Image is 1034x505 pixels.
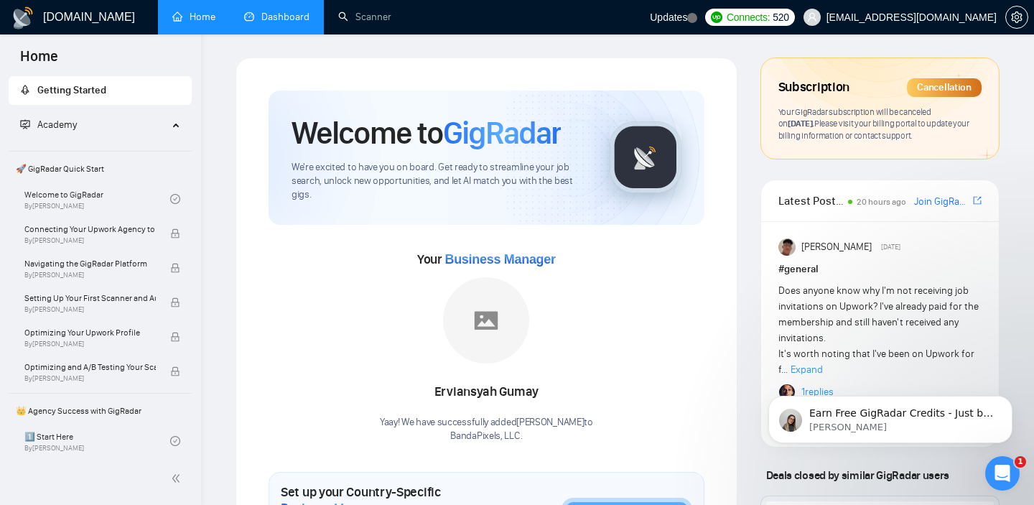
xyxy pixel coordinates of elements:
[24,425,170,457] a: 1️⃣ Start HereBy[PERSON_NAME]
[791,363,823,376] span: Expand
[711,11,722,23] img: upwork-logo.png
[37,119,77,131] span: Academy
[170,332,180,342] span: lock
[9,76,192,105] li: Getting Started
[292,161,587,202] span: We're excited to have you on board. Get ready to streamline your job search, unlock new opportuni...
[24,325,156,340] span: Optimizing Your Upwork Profile
[24,271,156,279] span: By [PERSON_NAME]
[24,360,156,374] span: Optimizing and A/B Testing Your Scanner for Better Results
[24,305,156,314] span: By [PERSON_NAME]
[9,46,70,76] span: Home
[170,228,180,238] span: lock
[170,263,180,273] span: lock
[444,252,555,267] span: Business Manager
[807,12,817,22] span: user
[747,366,1034,466] iframe: Intercom notifications повідомлення
[1005,11,1028,23] a: setting
[443,113,561,152] span: GigRadar
[170,194,180,204] span: check-circle
[24,222,156,236] span: Connecting Your Upwork Agency to GigRadar
[985,456,1020,491] iframe: Intercom live chat
[380,380,593,404] div: Erviansyah Gumay
[172,11,215,23] a: homeHome
[973,194,982,208] a: export
[11,6,34,29] img: logo
[380,416,593,443] div: Yaay! We have successfully added [PERSON_NAME] to
[10,397,190,425] span: 👑 Agency Success with GigRadar
[443,277,529,363] img: placeholder.png
[650,11,687,23] span: Updates
[10,154,190,183] span: 🚀 GigRadar Quick Start
[778,75,849,100] span: Subscription
[773,9,788,25] span: 520
[338,11,391,23] a: searchScanner
[24,374,156,383] span: By [PERSON_NAME]
[788,118,814,129] span: [DATE] .
[778,118,814,129] span: on
[881,241,900,254] span: [DATE]
[801,239,872,255] span: [PERSON_NAME]
[292,113,561,152] h1: Welcome to
[778,192,844,210] span: Latest Posts from the GigRadar Community
[170,297,180,307] span: lock
[914,194,970,210] a: Join GigRadar Slack Community
[24,256,156,271] span: Navigating the GigRadar Platform
[417,251,556,267] span: Your
[857,197,906,207] span: 20 hours ago
[610,121,681,193] img: gigradar-logo.png
[778,261,982,277] h1: # general
[380,430,593,443] p: BandaPixels, LLC .
[1015,456,1026,468] span: 1
[24,183,170,215] a: Welcome to GigRadarBy[PERSON_NAME]
[170,366,180,376] span: lock
[20,119,77,131] span: Academy
[1005,6,1028,29] button: setting
[20,85,30,95] span: rocket
[24,236,156,245] span: By [PERSON_NAME]
[778,284,979,376] span: Does anyone know why I'm not receiving job invitations on Upwork? I've already paid for the membe...
[1006,11,1028,23] span: setting
[778,238,796,256] img: Randi Tovar
[24,340,156,348] span: By [PERSON_NAME]
[20,119,30,129] span: fund-projection-screen
[171,471,185,486] span: double-left
[37,84,106,96] span: Getting Started
[24,291,156,305] span: Setting Up Your First Scanner and Auto-Bidder
[727,9,770,25] span: Connects:
[170,436,180,446] span: check-circle
[760,463,955,488] span: Deals closed by similar GigRadar users
[973,195,982,206] span: export
[907,78,982,97] div: Cancellation
[778,106,969,141] span: Your GigRadar subscription will be canceled Please visit your billing portal to update your billi...
[244,11,309,23] a: dashboardDashboard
